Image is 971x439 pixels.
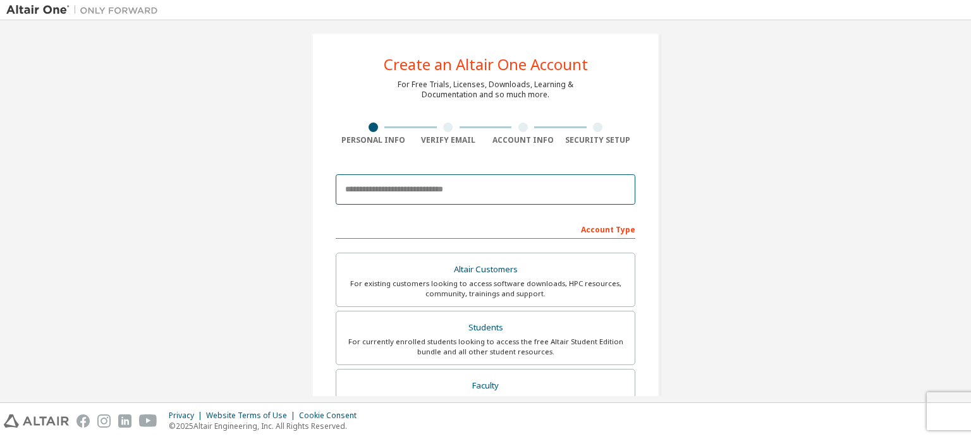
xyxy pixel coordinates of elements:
div: Verify Email [411,135,486,145]
div: Students [344,319,627,337]
div: Account Info [485,135,561,145]
img: facebook.svg [76,414,90,428]
div: Faculty [344,377,627,395]
p: © 2025 Altair Engineering, Inc. All Rights Reserved. [169,421,364,431]
img: Altair One [6,4,164,16]
div: Cookie Consent [299,411,364,421]
img: instagram.svg [97,414,111,428]
div: Website Terms of Use [206,411,299,421]
div: For Free Trials, Licenses, Downloads, Learning & Documentation and so much more. [398,80,573,100]
div: For existing customers looking to access software downloads, HPC resources, community, trainings ... [344,279,627,299]
div: For faculty & administrators of academic institutions administering students and accessing softwa... [344,394,627,414]
div: Privacy [169,411,206,421]
div: Create an Altair One Account [384,57,588,72]
div: For currently enrolled students looking to access the free Altair Student Edition bundle and all ... [344,337,627,357]
div: Personal Info [336,135,411,145]
div: Altair Customers [344,261,627,279]
img: youtube.svg [139,414,157,428]
img: altair_logo.svg [4,414,69,428]
div: Security Setup [561,135,636,145]
div: Account Type [336,219,635,239]
img: linkedin.svg [118,414,131,428]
